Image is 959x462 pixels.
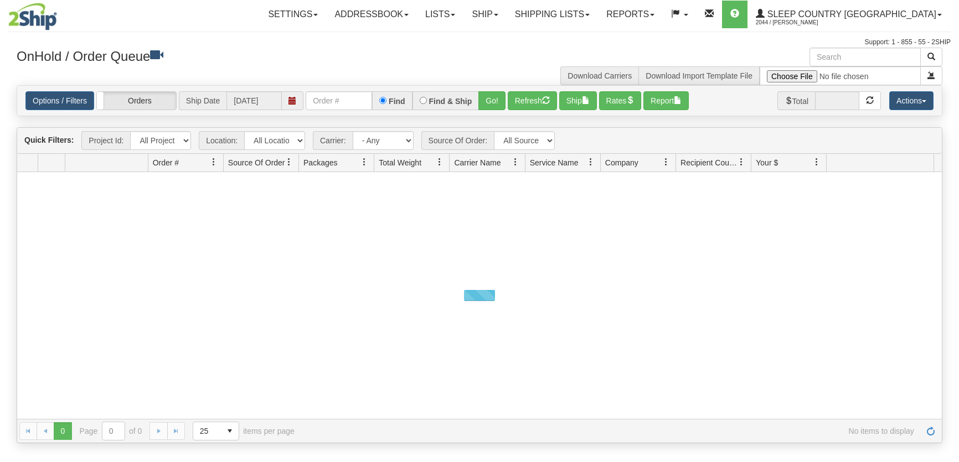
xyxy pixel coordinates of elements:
a: Addressbook [326,1,417,28]
span: Source Of Order: [421,131,494,150]
h3: OnHold / Order Queue [17,48,471,64]
a: Total Weight filter column settings [430,153,449,172]
span: Total [777,91,816,110]
button: Report [643,91,689,110]
a: Carrier Name filter column settings [506,153,525,172]
span: items per page [193,422,295,440]
a: Packages filter column settings [355,153,374,172]
span: Packages [303,157,337,168]
iframe: chat widget [934,174,958,287]
a: Refresh [922,422,940,440]
span: Carrier: [313,131,353,150]
a: Order # filter column settings [204,153,223,172]
a: Download Carriers [568,71,632,80]
a: Settings [260,1,326,28]
a: Ship [463,1,506,28]
span: No items to display [310,427,914,435]
button: Search [920,48,942,66]
span: Carrier Name [454,157,501,168]
a: Options / Filters [25,91,94,110]
label: Quick Filters: [24,134,74,146]
input: Import [760,66,921,85]
label: Find [389,97,405,105]
span: Company [605,157,638,168]
span: Recipient Country [680,157,738,168]
span: Sleep Country [GEOGRAPHIC_DATA] [765,9,936,19]
span: Order # [153,157,179,168]
span: select [221,422,239,440]
input: Search [810,48,921,66]
button: Actions [889,91,934,110]
span: Ship Date [179,91,226,110]
a: Sleep Country [GEOGRAPHIC_DATA] 2044 / [PERSON_NAME] [747,1,950,28]
span: Page 0 [54,422,71,440]
span: Page sizes drop down [193,422,239,440]
a: Service Name filter column settings [581,153,600,172]
span: Location: [199,131,244,150]
div: grid toolbar [17,128,942,154]
input: Order # [306,91,372,110]
span: Service Name [530,157,579,168]
span: Total Weight [379,157,421,168]
a: Recipient Country filter column settings [732,153,751,172]
a: Shipping lists [507,1,598,28]
span: Your $ [756,157,778,168]
a: Company filter column settings [657,153,676,172]
label: Orders [97,92,176,110]
img: logo2044.jpg [8,3,57,30]
a: Reports [598,1,663,28]
span: Project Id: [81,131,130,150]
a: Download Import Template File [646,71,752,80]
a: Your $ filter column settings [807,153,826,172]
span: 25 [200,425,214,437]
button: Refresh [508,91,557,110]
button: Rates [599,91,642,110]
button: Go! [478,91,506,110]
a: Lists [417,1,463,28]
span: Page of 0 [80,422,142,440]
button: Ship [559,91,597,110]
label: Find & Ship [429,97,472,105]
div: Support: 1 - 855 - 55 - 2SHIP [8,38,951,47]
span: Source Of Order [228,157,285,168]
span: 2044 / [PERSON_NAME] [756,17,839,28]
a: Source Of Order filter column settings [280,153,298,172]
